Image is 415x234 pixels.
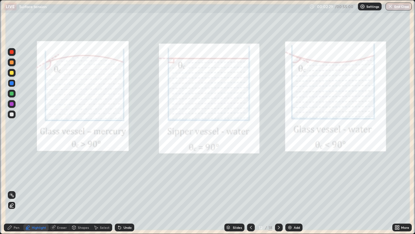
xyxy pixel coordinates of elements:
div: More [401,226,409,229]
div: Eraser [57,226,67,229]
div: 12 [257,226,264,229]
img: class-settings-icons [360,4,365,9]
p: LIVE [6,4,15,9]
div: Undo [124,226,132,229]
p: Settings [366,5,379,8]
div: / [265,226,267,229]
button: End Class [385,3,412,10]
div: Pen [14,226,19,229]
img: end-class-cross [388,4,393,9]
div: Shapes [78,226,89,229]
p: Surface tension [19,4,47,9]
div: Highlight [32,226,46,229]
div: Add [294,226,300,229]
div: Select [100,226,110,229]
div: Slides [233,226,242,229]
div: 18 [268,225,272,230]
img: add-slide-button [287,225,292,230]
